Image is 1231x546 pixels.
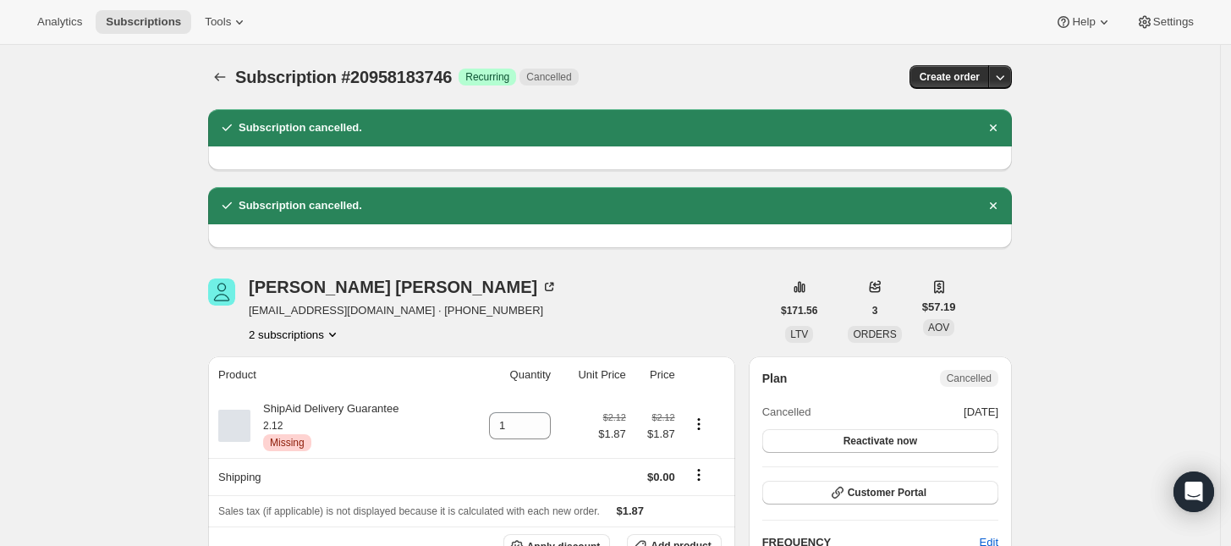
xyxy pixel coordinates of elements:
[37,15,82,29] span: Analytics
[762,429,998,453] button: Reactivate now
[844,434,917,448] span: Reactivate now
[981,116,1005,140] button: Dismiss notification
[617,505,645,517] span: $1.87
[848,486,926,499] span: Customer Portal
[631,356,680,394] th: Price
[920,70,980,84] span: Create order
[1045,10,1122,34] button: Help
[762,404,811,421] span: Cancelled
[526,70,571,84] span: Cancelled
[465,70,509,84] span: Recurring
[603,412,626,422] small: $2.12
[106,15,181,29] span: Subscriptions
[208,65,232,89] button: Subscriptions
[249,302,558,319] span: [EMAIL_ADDRESS][DOMAIN_NAME] · [PHONE_NUMBER]
[208,458,463,495] th: Shipping
[922,299,956,316] span: $57.19
[598,426,626,443] span: $1.87
[270,436,305,449] span: Missing
[928,322,949,334] span: AOV
[205,15,231,29] span: Tools
[195,10,258,34] button: Tools
[853,328,896,340] span: ORDERS
[647,471,675,483] span: $0.00
[762,370,788,387] h2: Plan
[771,299,827,323] button: $171.56
[1126,10,1204,34] button: Settings
[862,299,888,323] button: 3
[685,415,712,433] button: Product actions
[1153,15,1194,29] span: Settings
[762,481,998,505] button: Customer Portal
[685,466,712,484] button: Shipping actions
[249,326,341,343] button: Product actions
[208,356,463,394] th: Product
[250,400,398,451] div: ShipAid Delivery Guarantee
[1072,15,1095,29] span: Help
[463,356,556,394] th: Quantity
[556,356,631,394] th: Unit Price
[218,505,600,517] span: Sales tax (if applicable) is not displayed because it is calculated with each new order.
[27,10,92,34] button: Analytics
[981,194,1005,218] button: Dismiss notification
[235,68,452,86] span: Subscription #20958183746
[263,420,283,432] small: 2.12
[781,304,817,317] span: $171.56
[636,426,675,443] span: $1.87
[249,279,558,295] div: [PERSON_NAME] [PERSON_NAME]
[947,372,992,385] span: Cancelled
[790,328,808,340] span: LTV
[652,412,675,422] small: $2.12
[208,279,235,306] span: Richard Rehberg
[96,10,191,34] button: Subscriptions
[1173,472,1214,512] div: Open Intercom Messenger
[910,65,990,89] button: Create order
[239,119,362,136] h2: Subscription cancelled.
[239,197,362,214] h2: Subscription cancelled.
[964,404,998,421] span: [DATE]
[872,304,878,317] span: 3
